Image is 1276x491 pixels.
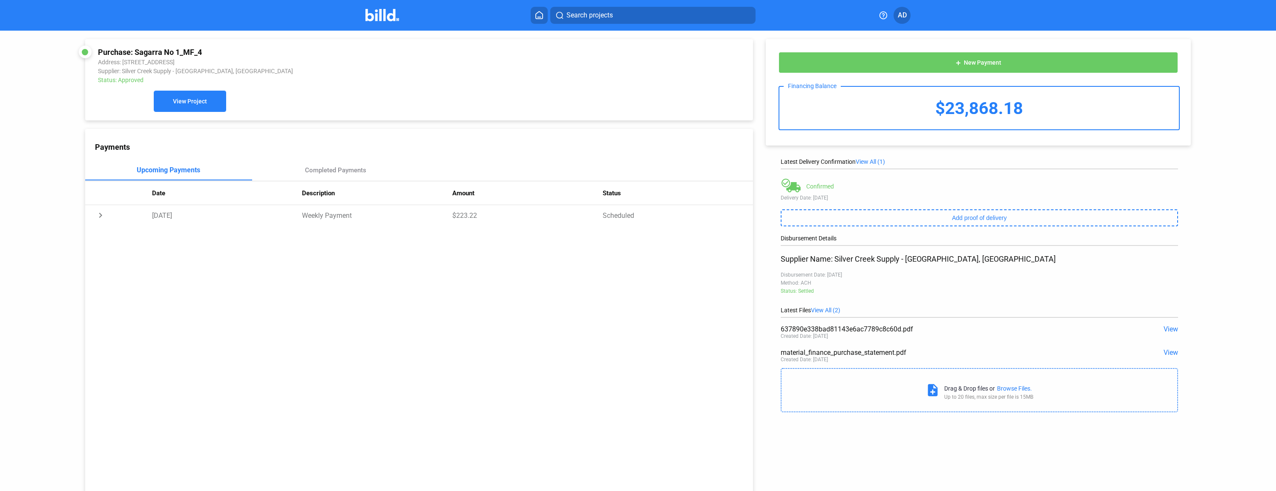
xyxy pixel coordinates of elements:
[173,98,207,105] span: View Project
[1164,325,1178,333] span: View
[603,205,753,226] td: Scheduled
[305,166,366,174] div: Completed Payments
[566,10,613,20] span: Search projects
[952,214,1006,221] span: Add proof of delivery
[781,325,1099,333] div: 637890e338bad81143e6ac7789c8c60d.pdf
[964,60,1001,66] span: New Payment
[152,181,302,205] th: Date
[925,383,940,397] mat-icon: note_add
[781,254,1178,263] div: Supplier Name: Silver Creek Supply - [GEOGRAPHIC_DATA], [GEOGRAPHIC_DATA]
[944,394,1033,400] div: Up to 20 files, max size per file is 15MB
[781,288,1178,294] div: Status: Settled
[894,7,911,24] button: AD
[781,272,1178,278] div: Disbursement Date: [DATE]
[98,77,612,83] div: Status: Approved
[98,68,612,74] div: Supplier: Silver Creek Supply - [GEOGRAPHIC_DATA], [GEOGRAPHIC_DATA]
[1164,348,1178,357] span: View
[811,307,840,314] span: View All (2)
[781,158,1178,165] div: Latest Delivery Confirmation
[779,52,1178,73] button: New Payment
[898,10,907,20] span: AD
[302,181,452,205] th: Description
[452,181,603,205] th: Amount
[856,158,885,165] span: View All (1)
[806,183,834,190] div: Confirmed
[781,333,828,339] div: Created Date: [DATE]
[784,83,841,89] div: Financing Balance
[98,59,612,66] div: Address: [STREET_ADDRESS]
[550,7,756,24] button: Search projects
[781,348,1099,357] div: material_finance_purchase_statement.pdf
[152,205,302,226] td: [DATE]
[137,166,200,174] div: Upcoming Payments
[781,235,1178,242] div: Disbursement Details
[781,357,828,363] div: Created Date: [DATE]
[98,48,612,57] div: Purchase: Sagarra No 1_MF_4
[452,205,603,226] td: $223.22
[781,307,1178,314] div: Latest Files
[95,143,753,151] div: Payments
[154,91,226,112] button: View Project
[955,60,962,66] mat-icon: add
[781,209,1178,226] button: Add proof of delivery
[944,385,995,392] div: Drag & Drop files or
[781,280,1178,286] div: Method: ACH
[997,385,1032,392] div: Browse Files.
[779,87,1179,129] div: $23,868.18
[603,181,753,205] th: Status
[365,9,399,21] img: Billd Company Logo
[302,205,452,226] td: Weekly Payment
[781,195,1178,201] div: Delivery Date: [DATE]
